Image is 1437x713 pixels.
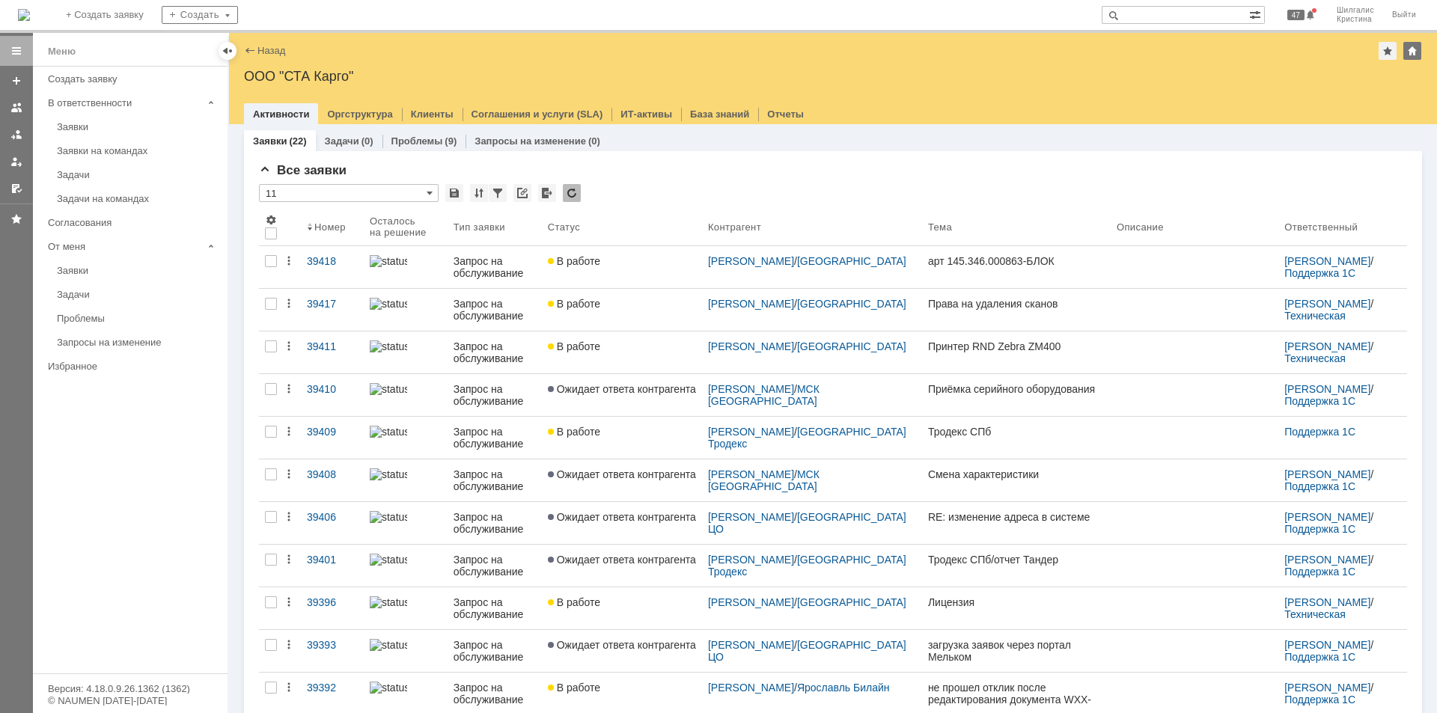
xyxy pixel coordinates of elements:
div: Запрос на обслуживание [454,682,536,706]
div: 39410 [307,383,358,395]
div: 39401 [307,554,358,566]
a: [PERSON_NAME] [708,682,794,694]
div: Запрос на обслуживание [454,340,536,364]
img: statusbar-100 (1).png [370,682,407,694]
div: Действия [283,426,295,438]
span: Все заявки [259,163,347,177]
div: Запрос на обслуживание [454,511,536,535]
a: Поддержка 1С [1284,694,1355,706]
div: Заявки на командах [57,145,219,156]
div: Ответственный [1284,221,1358,233]
span: 47 [1287,10,1305,20]
a: Тродекс СПб [922,417,1111,459]
a: [PERSON_NAME] [1284,340,1370,352]
a: Заявки на командах [51,139,225,162]
div: Действия [283,682,295,694]
div: Смена характеристики [928,468,1105,480]
div: © NAUMEN [DATE]-[DATE] [48,696,213,706]
img: statusbar-100 (1).png [370,554,407,566]
th: Статус [542,208,702,246]
a: Отчеты [767,108,804,120]
a: statusbar-100 (1).png [364,545,448,587]
a: [PERSON_NAME] [1284,255,1370,267]
div: / [1284,639,1401,663]
div: Запрос на обслуживание [454,554,536,578]
a: Запрос на обслуживание [448,417,542,459]
a: В работе [542,331,702,373]
div: Действия [283,383,295,395]
a: Соглашения и услуги (SLA) [472,108,603,120]
div: Сохранить вид [445,184,463,202]
div: / [708,255,916,267]
div: Создать заявку [48,73,219,85]
a: Согласования [42,211,225,234]
div: (9) [445,135,457,147]
a: База знаний [690,108,749,120]
a: [PERSON_NAME] [1284,383,1370,395]
div: 39406 [307,511,358,523]
div: Запрос на обслуживание [454,426,536,450]
div: ООО "СТА Карго" [244,69,1422,84]
a: 39406 [301,502,364,544]
a: Принтер RND Zebra ZM400 [922,331,1111,373]
a: statusbar-100 (1).png [364,331,448,373]
a: Создать заявку [4,69,28,93]
a: statusbar-100 (1).png [364,246,448,288]
a: Задачи [51,163,225,186]
a: Мои заявки [4,150,28,174]
a: 39401 [301,545,364,587]
div: Экспорт списка [538,184,556,202]
th: Номер [301,208,364,246]
div: Запрос на обслуживание [454,468,536,492]
a: Техническая поддержка [1284,352,1349,376]
img: statusbar-100 (1).png [370,255,407,267]
a: [PERSON_NAME] [708,596,794,608]
div: Сортировка... [470,184,488,202]
a: Ожидает ответа контрагента [542,545,702,587]
div: Действия [283,639,295,651]
img: statusbar-60 (1).png [370,639,407,651]
div: Версия: 4.18.0.9.26.1362 (1362) [48,684,213,694]
a: Задачи [325,135,359,147]
a: statusbar-100 (1).png [364,374,448,416]
a: Запрос на обслуживание [448,587,542,629]
div: Запрос на обслуживание [454,596,536,620]
a: Ожидает ответа контрагента [542,502,702,544]
a: В работе [542,246,702,288]
div: Действия [283,511,295,523]
div: / [708,383,916,407]
a: [PERSON_NAME] [708,426,794,438]
a: [PERSON_NAME] [1284,682,1370,694]
a: Задачи на командах [51,187,225,210]
a: Запрос на обслуживание [448,502,542,544]
a: Поддержка 1С [1284,267,1355,279]
a: Приёмка серийного оборудования [922,374,1111,416]
a: Назад [257,45,285,56]
span: Ожидает ответа контрагента [548,554,696,566]
div: (0) [588,135,600,147]
a: Запрос на обслуживание [448,630,542,672]
th: Ответственный [1278,208,1407,246]
a: Заявки [51,115,225,138]
div: Создать [162,6,238,24]
div: От меня [48,241,202,252]
div: арт 145.346.000863-БЛОК [928,255,1105,267]
a: [PERSON_NAME] [1284,596,1370,608]
div: Проблемы [57,313,219,324]
div: Согласования [48,217,219,228]
div: Номер [314,221,346,233]
div: Приёмка серийного оборудования [928,383,1105,395]
a: Техническая поддержка [1284,608,1349,632]
div: Запрос на обслуживание [454,383,536,407]
div: / [708,340,916,352]
div: / [1284,255,1401,279]
div: Заявки [57,265,219,276]
a: загрузка заявок через портал Мельком [922,630,1111,672]
div: Действия [283,298,295,310]
a: В работе [542,417,702,459]
div: Заявки [57,121,219,132]
span: Ожидает ответа контрагента [548,511,696,523]
div: / [708,639,916,663]
img: logo [18,9,30,21]
a: Перейти на домашнюю страницу [18,9,30,21]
